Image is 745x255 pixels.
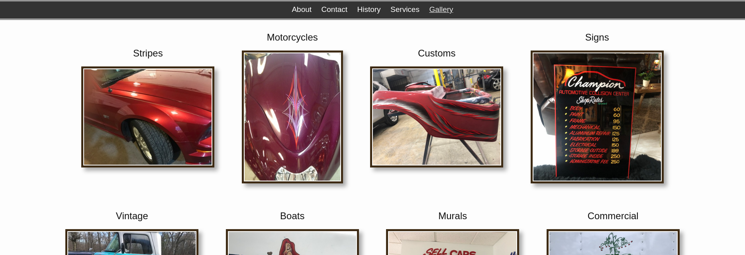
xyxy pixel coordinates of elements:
a: Murals [438,210,467,221]
a: Boats [280,210,304,221]
img: IMG_2632.jpg [370,66,503,167]
a: Stripes [133,48,163,58]
a: Contact [322,5,347,14]
a: Commercial [588,210,639,221]
a: Gallery [429,5,453,14]
a: Customs [418,48,456,58]
img: IMG_4294.jpg [531,51,664,183]
a: Motorcycles [267,32,318,43]
img: 29383.JPG [242,51,343,183]
img: IMG_1688.JPG [81,66,214,167]
a: Vintage [116,210,148,221]
a: Signs [585,32,609,43]
a: Services [390,5,420,14]
a: History [357,5,380,14]
a: About [292,5,312,14]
